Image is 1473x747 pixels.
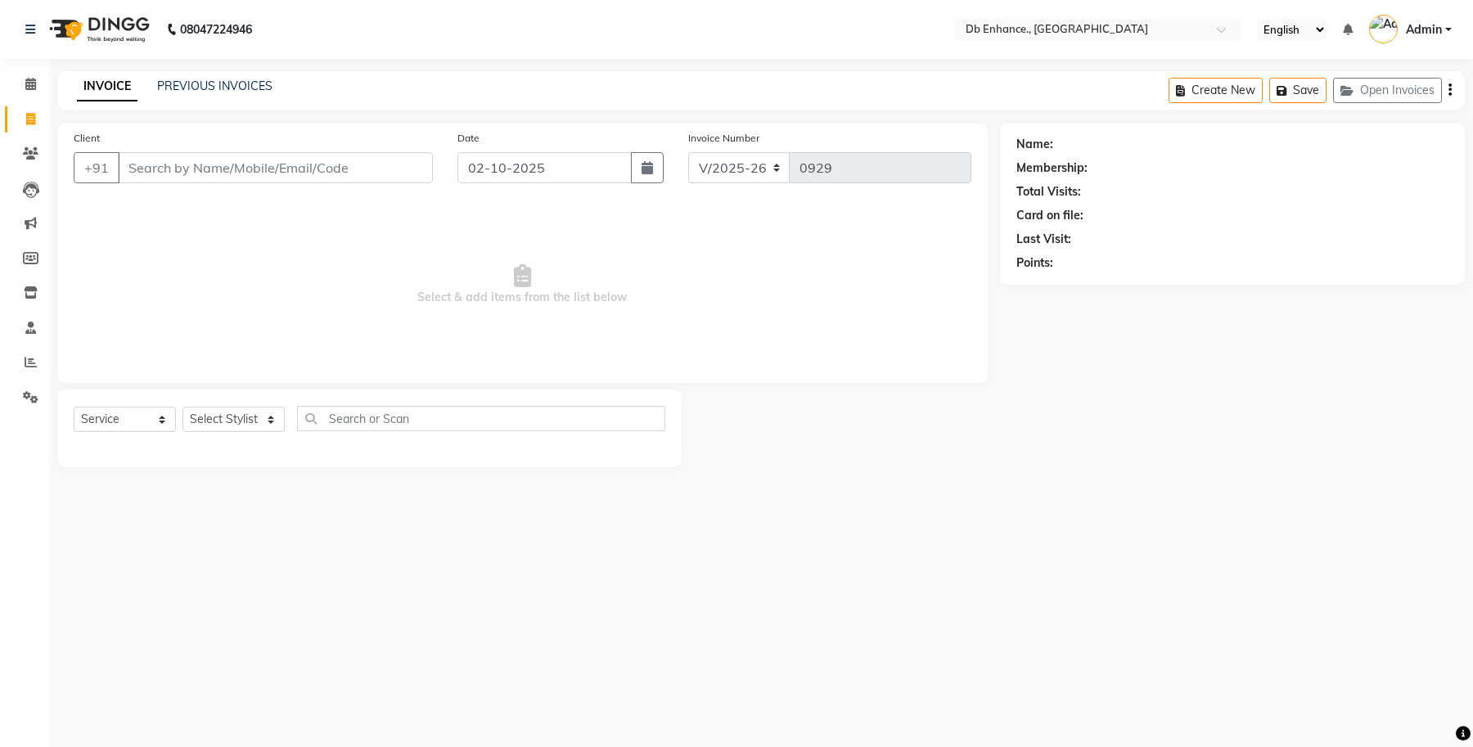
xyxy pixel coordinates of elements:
div: Total Visits: [1016,183,1081,200]
a: INVOICE [77,72,137,101]
button: +91 [74,152,119,183]
button: Create New [1169,78,1263,103]
a: PREVIOUS INVOICES [157,79,273,93]
img: Admin [1369,15,1398,43]
div: Points: [1016,254,1053,272]
div: Membership: [1016,160,1088,177]
label: Invoice Number [688,131,759,146]
div: Name: [1016,136,1053,153]
label: Client [74,131,100,146]
b: 08047224946 [180,7,252,52]
label: Date [457,131,480,146]
button: Save [1269,78,1327,103]
button: Open Invoices [1333,78,1442,103]
input: Search or Scan [297,406,665,431]
input: Search by Name/Mobile/Email/Code [118,152,433,183]
span: Admin [1406,21,1442,38]
div: Last Visit: [1016,231,1071,248]
img: logo [42,7,154,52]
span: Select & add items from the list below [74,203,971,367]
div: Card on file: [1016,207,1083,224]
